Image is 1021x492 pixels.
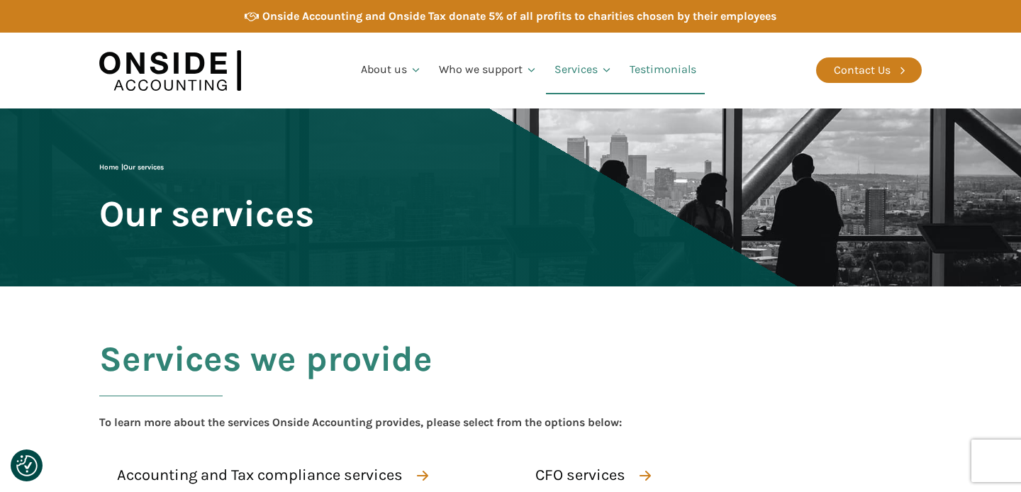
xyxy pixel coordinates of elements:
[834,61,891,79] div: Contact Us
[262,7,776,26] div: Onside Accounting and Onside Tax donate 5% of all profits to charities chosen by their employees
[546,46,621,94] a: Services
[16,455,38,476] img: Revisit consent button
[535,463,625,488] div: CFO services
[99,43,241,98] img: Onside Accounting
[352,46,430,94] a: About us
[99,163,118,172] a: Home
[621,46,705,94] a: Testimonials
[816,57,922,83] a: Contact Us
[16,455,38,476] button: Consent Preferences
[123,163,164,172] span: Our services
[518,459,664,491] a: CFO services
[99,163,164,172] span: |
[430,46,546,94] a: Who we support
[99,194,314,233] span: Our services
[117,463,403,488] div: Accounting and Tax compliance services
[99,340,433,413] h2: Services we provide
[99,459,441,491] a: Accounting and Tax compliance services
[99,413,622,432] div: To learn more about the services Onside Accounting provides, please select from the options below:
